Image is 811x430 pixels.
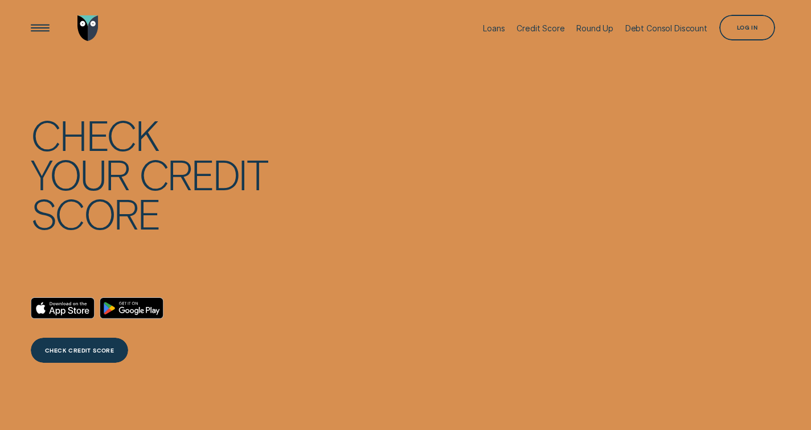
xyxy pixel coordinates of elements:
div: Debt Consol Discount [625,23,707,33]
h4: Check your credit score [31,115,267,233]
a: Download on the App Store [31,297,95,319]
button: Open Menu [28,15,54,41]
div: Round Up [576,23,613,33]
a: CHECK CREDIT SCORE [31,338,128,363]
div: Credit Score [517,23,564,33]
img: Wisr [77,15,99,41]
a: Android App on Google Play [100,297,163,319]
button: Log in [719,15,776,40]
div: Loans [483,23,505,33]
